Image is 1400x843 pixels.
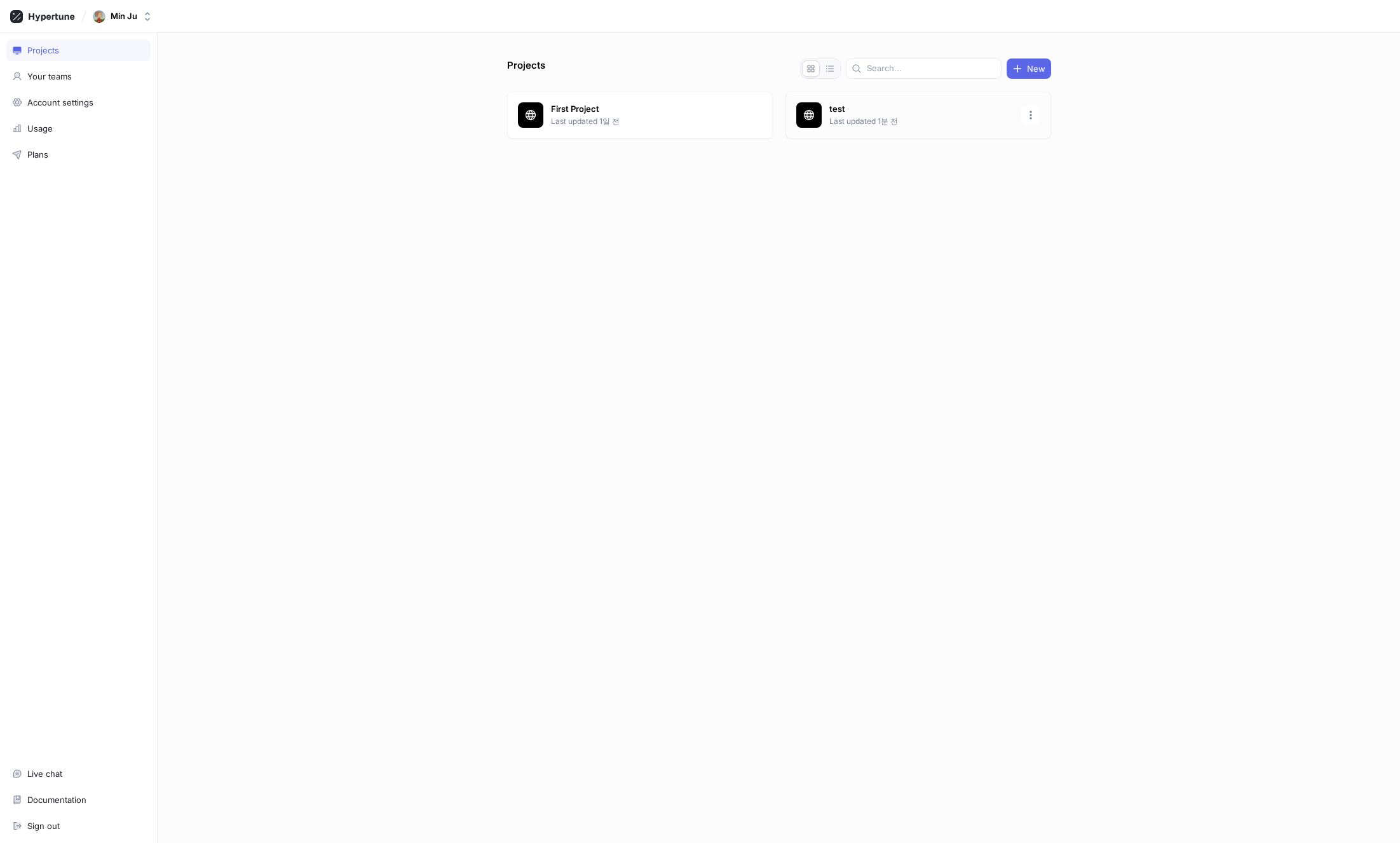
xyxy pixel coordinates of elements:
[6,65,151,87] a: Your teams
[27,769,62,779] div: Live chat
[551,116,735,127] p: Last updated 1일 전
[88,5,158,28] button: UserMin Ju
[507,58,545,79] p: Projects
[93,10,105,23] img: User
[1027,65,1045,72] span: New
[1007,58,1051,79] button: New
[6,789,151,811] a: Documentation
[867,62,996,75] input: Search...
[27,45,59,55] div: Projects
[27,821,60,831] div: Sign out
[27,795,86,805] div: Documentation
[6,118,151,139] a: Usage
[6,92,151,113] a: Account settings
[6,39,151,61] a: Projects
[27,97,93,107] div: Account settings
[27,71,72,81] div: Your teams
[829,116,1014,127] p: Last updated 1분 전
[829,103,1014,116] p: test
[27,149,48,160] div: Plans
[27,123,53,134] div: Usage
[551,103,735,116] p: First Project
[111,11,137,22] div: Min Ju
[6,144,151,165] a: Plans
